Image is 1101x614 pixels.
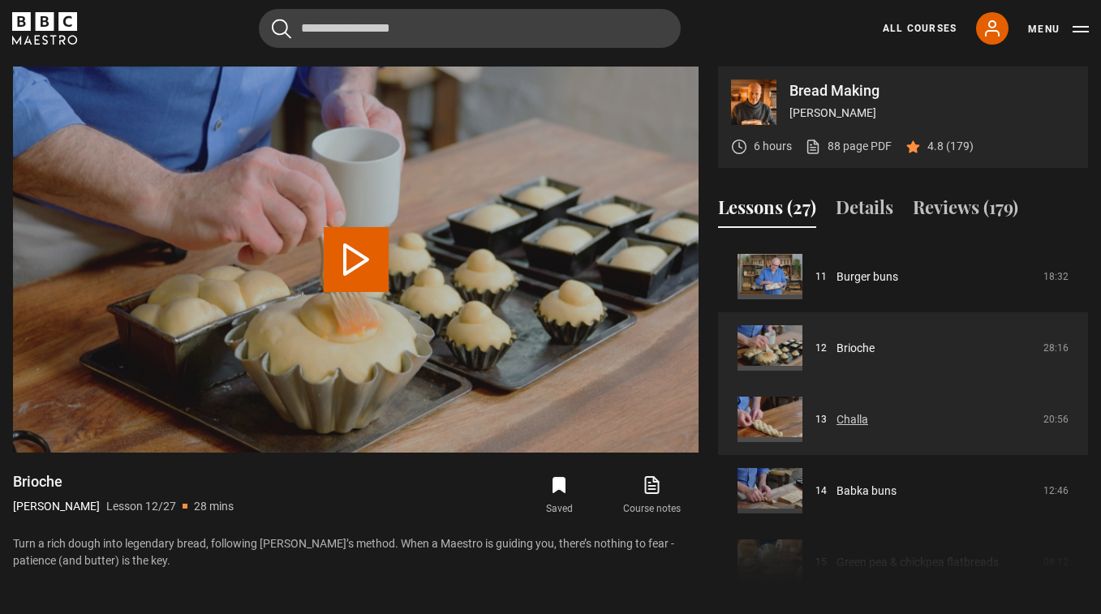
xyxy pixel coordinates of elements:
p: Bread Making [789,84,1075,98]
a: All Courses [883,21,957,36]
a: Burger buns [837,268,898,286]
p: [PERSON_NAME] [789,105,1075,122]
h1: Brioche [13,472,234,492]
p: [PERSON_NAME] [13,498,100,515]
button: Saved [513,472,605,519]
button: Submit the search query [272,19,291,39]
button: Toggle navigation [1028,21,1089,37]
p: 6 hours [754,138,792,155]
a: Babka buns [837,483,897,500]
p: Turn a rich dough into legendary bread, following [PERSON_NAME]’s method. When a Maestro is guidi... [13,535,699,569]
button: Play Lesson Brioche [324,227,389,292]
button: Lessons (27) [718,194,816,228]
p: 28 mins [194,498,234,515]
p: 4.8 (179) [927,138,974,155]
a: Course notes [606,472,699,519]
video-js: Video Player [13,67,699,452]
button: Reviews (179) [913,194,1018,228]
a: Brioche [837,340,875,357]
button: Details [836,194,893,228]
a: Challa [837,411,868,428]
p: Lesson 12/27 [106,498,176,515]
input: Search [259,9,681,48]
a: 88 page PDF [805,138,892,155]
svg: BBC Maestro [12,12,77,45]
